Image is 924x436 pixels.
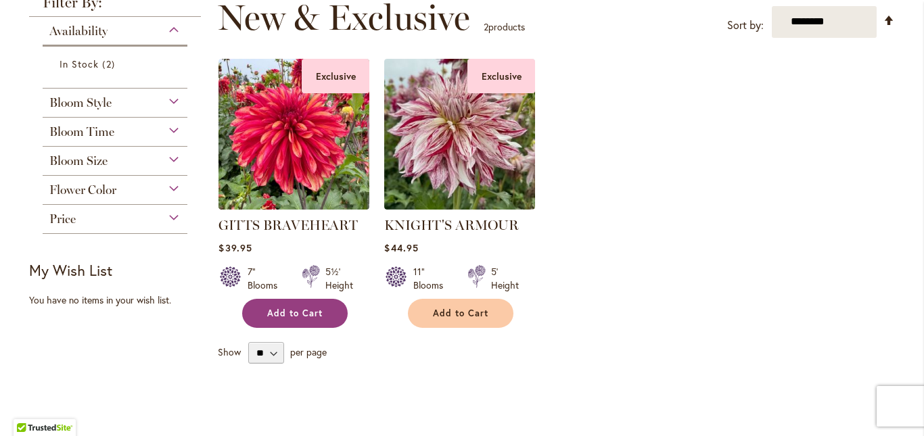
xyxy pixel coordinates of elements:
button: Add to Cart [408,299,513,328]
span: Flower Color [49,183,116,197]
a: GITTS BRAVEHEART [218,217,358,233]
div: 5' Height [491,265,519,292]
span: Bloom Time [49,124,114,139]
a: In Stock 2 [60,57,174,71]
img: KNIGHT'S ARMOUR [384,59,535,210]
label: Sort by: [727,13,764,38]
a: KNIGHT'S ARMOUR Exclusive [384,199,535,212]
span: 2 [102,57,118,71]
div: Exclusive [467,59,535,93]
iframe: Launch Accessibility Center [10,388,48,426]
div: 7" Blooms [248,265,285,292]
span: per page [290,345,327,358]
span: $44.95 [384,241,418,254]
a: GITTS BRAVEHEART Exclusive [218,199,369,212]
div: Exclusive [302,59,369,93]
button: Add to Cart [242,299,348,328]
a: KNIGHT'S ARMOUR [384,217,519,233]
span: Show [218,345,241,358]
span: Add to Cart [267,308,323,319]
span: 2 [484,20,488,33]
div: You have no items in your wish list. [29,293,210,307]
span: In Stock [60,57,99,70]
span: Availability [49,24,108,39]
span: Add to Cart [433,308,488,319]
span: $39.95 [218,241,252,254]
span: Bloom Style [49,95,112,110]
span: Price [49,212,76,226]
span: Bloom Size [49,153,108,168]
strong: My Wish List [29,260,112,280]
img: GITTS BRAVEHEART [218,59,369,210]
div: 5½' Height [325,265,353,292]
p: products [484,16,525,38]
div: 11" Blooms [413,265,451,292]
